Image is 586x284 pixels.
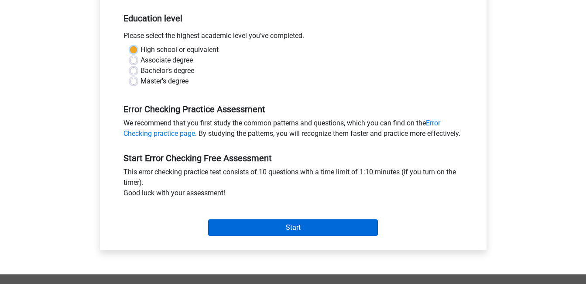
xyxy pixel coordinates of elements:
[117,31,469,45] div: Please select the highest academic level you’ve completed.
[117,167,469,202] div: This error checking practice test consists of 10 questions with a time limit of 1:10 minutes (if ...
[123,10,463,27] h5: Education level
[123,119,440,138] a: Error Checking practice page
[123,104,463,114] h5: Error Checking Practice Assessment
[141,55,193,66] label: Associate degree
[117,118,469,142] div: We recommend that you first study the common patterns and questions, which you can find on the . ...
[141,76,188,87] label: Master's degree
[123,153,463,163] h5: Start Error Checking Free Assessment
[141,45,219,55] label: High school or equivalent
[208,219,378,236] input: Start
[141,66,194,76] label: Bachelor's degree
